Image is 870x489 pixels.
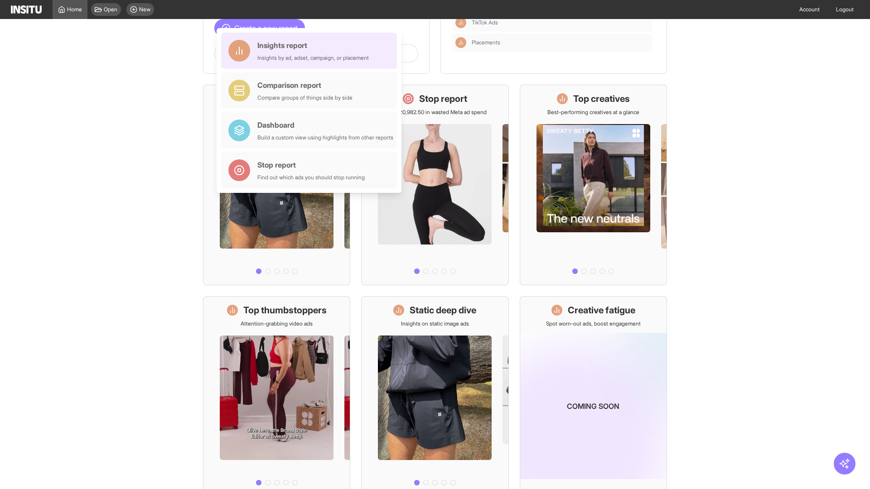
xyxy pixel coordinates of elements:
[520,85,667,285] a: Top creativesBest-performing creatives at a glance
[383,109,487,116] p: Save £20,982.50 in wasted Meta ad spend
[455,17,466,28] div: Insights
[257,134,393,141] div: Build a custom view using highlights from other reports
[234,23,298,34] span: Create a new report
[472,19,648,26] span: TikTok Ads
[361,85,508,285] a: Stop reportSave £20,982.50 in wasted Meta ad spend
[419,92,467,105] h1: Stop report
[547,109,639,116] p: Best-performing creatives at a glance
[257,40,369,51] div: Insights report
[257,159,365,170] div: Stop report
[11,5,42,14] img: Logo
[257,120,393,130] div: Dashboard
[472,19,498,26] span: TikTok Ads
[203,85,350,285] a: What's live nowSee all active ads instantly
[410,304,476,316] h1: Static deep dive
[214,19,305,37] button: Create a new report
[401,320,469,327] p: Insights on static image ads
[472,39,648,46] span: Placements
[257,54,369,62] div: Insights by ad, adset, campaign, or placement
[257,174,365,181] div: Find out which ads you should stop running
[573,92,630,105] h1: Top creatives
[139,6,150,13] span: New
[455,37,466,48] div: Insights
[257,94,353,101] div: Compare groups of things side by side
[472,39,500,46] span: Placements
[241,320,313,327] p: Attention-grabbing video ads
[243,304,327,316] h1: Top thumbstoppers
[67,6,82,13] span: Home
[104,6,117,13] span: Open
[257,80,353,91] div: Comparison report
